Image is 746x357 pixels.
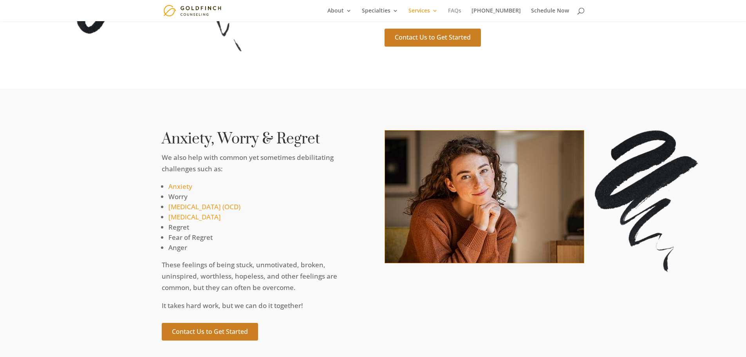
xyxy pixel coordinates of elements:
[168,192,361,202] li: Worry
[448,8,461,21] a: FAQs
[162,130,361,152] h2: Anxiety, Worry & Regret
[327,8,352,21] a: About
[471,8,521,21] a: [PHONE_NUMBER]
[163,5,223,16] img: Goldfinch Counseling
[168,182,192,191] a: Anxiety
[162,152,361,181] p: We also help with common yet sometimes debilitating challenges such as:
[162,300,361,312] p: It takes hard work, but we can do it together!
[162,323,258,341] a: Contact Us to Get Started
[168,202,240,211] a: [MEDICAL_DATA] (OCD)
[385,130,584,263] img: difficult-topics
[168,232,361,243] li: Fear of Regret
[162,259,361,300] p: These feelings of being stuck, unmotivated, broken, uninspired, worthless, hopeless, and other fe...
[168,222,361,232] li: Regret
[168,243,361,253] li: Anger
[385,29,481,46] a: Contact Us to Get Started
[531,8,569,21] a: Schedule Now
[168,212,221,221] a: [MEDICAL_DATA]
[408,8,438,21] a: Services
[362,8,398,21] a: Specialties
